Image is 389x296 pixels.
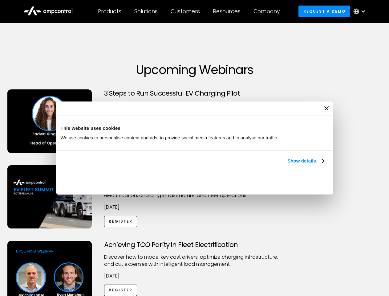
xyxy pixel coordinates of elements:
[104,285,137,296] a: Register
[104,241,285,249] h3: Achieving TCO Parity in Fleet Electrification
[104,254,285,268] p: Discover how to model key cost drivers, optimize charging infrastructure, and cut expenses with i...
[104,204,285,211] p: [DATE]
[104,216,137,227] a: Register
[98,8,121,15] div: Products
[134,8,158,15] div: Solutions
[253,8,280,15] div: Company
[104,273,285,279] p: [DATE]
[238,172,326,190] button: Okay
[287,157,324,165] a: Show details
[61,125,329,132] div: This website uses cookies
[324,106,329,110] button: Close banner
[7,62,382,77] h1: Upcoming Webinars
[213,8,241,15] div: Resources
[298,6,350,17] a: Request a demo
[171,8,200,15] div: Customers
[104,89,285,97] h3: 3 Steps to Run Successful EV Charging Pilot
[61,135,278,140] span: We use cookies to personalise content and ads, to provide social media features and to analyse ou...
